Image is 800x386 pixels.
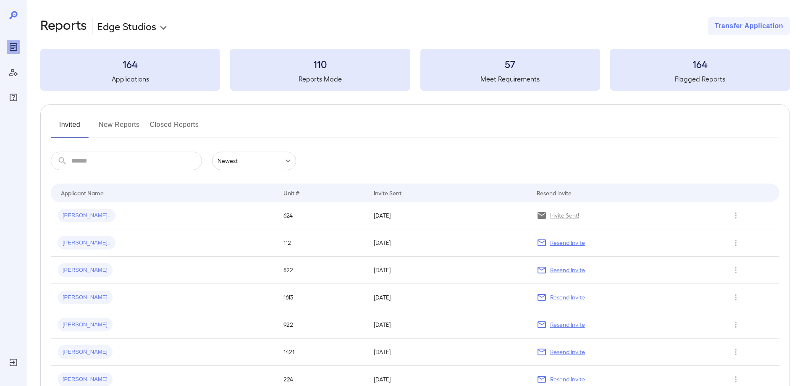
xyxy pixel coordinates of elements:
[40,49,790,91] summary: 164Applications110Reports Made57Meet Requirements164Flagged Reports
[277,229,367,257] td: 112
[277,339,367,366] td: 1421
[550,293,585,302] p: Resend Invite
[99,118,140,138] button: New Reports
[729,345,742,359] button: Row Actions
[230,74,410,84] h5: Reports Made
[550,348,585,356] p: Resend Invite
[729,373,742,386] button: Row Actions
[550,211,579,220] p: Invite Sent!
[550,320,585,329] p: Resend Invite
[367,257,530,284] td: [DATE]
[58,375,113,383] span: [PERSON_NAME]
[40,17,87,35] h2: Reports
[212,152,296,170] div: Newest
[729,291,742,304] button: Row Actions
[367,311,530,339] td: [DATE]
[277,284,367,311] td: 1613
[537,188,572,198] div: Resend Invite
[610,57,790,71] h3: 164
[40,74,220,84] h5: Applications
[374,188,401,198] div: Invite Sent
[610,74,790,84] h5: Flagged Reports
[7,356,20,369] div: Log Out
[367,202,530,229] td: [DATE]
[729,236,742,249] button: Row Actions
[550,375,585,383] p: Resend Invite
[58,348,113,356] span: [PERSON_NAME]
[420,57,600,71] h3: 57
[277,202,367,229] td: 624
[283,188,299,198] div: Unit #
[277,311,367,339] td: 922
[58,266,113,274] span: [PERSON_NAME]
[550,266,585,274] p: Resend Invite
[40,57,220,71] h3: 164
[58,294,113,302] span: [PERSON_NAME]
[729,318,742,331] button: Row Actions
[420,74,600,84] h5: Meet Requirements
[708,17,790,35] button: Transfer Application
[51,118,89,138] button: Invited
[550,239,585,247] p: Resend Invite
[61,188,104,198] div: Applicant Name
[230,57,410,71] h3: 110
[58,212,115,220] span: [PERSON_NAME]..
[367,229,530,257] td: [DATE]
[729,263,742,277] button: Row Actions
[277,257,367,284] td: 822
[7,66,20,79] div: Manage Users
[97,19,156,33] p: Edge Studios
[367,339,530,366] td: [DATE]
[367,284,530,311] td: [DATE]
[729,209,742,222] button: Row Actions
[58,321,113,329] span: [PERSON_NAME]
[7,40,20,54] div: Reports
[58,239,115,247] span: [PERSON_NAME]..
[7,91,20,104] div: FAQ
[150,118,199,138] button: Closed Reports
